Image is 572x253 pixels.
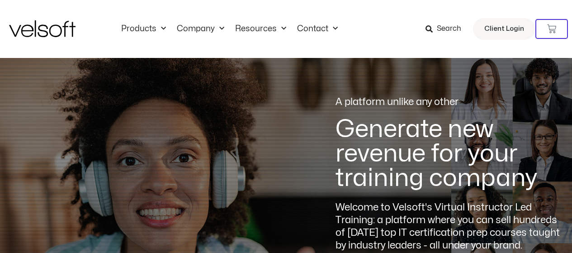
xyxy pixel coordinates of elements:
[336,97,563,107] p: A platform unlike any other
[473,18,535,40] a: Client Login
[437,23,461,35] span: Search
[425,21,468,37] a: Search
[171,24,230,34] a: CompanyMenu Toggle
[9,20,76,37] img: Velsoft Training Materials
[484,23,524,35] span: Client Login
[292,24,343,34] a: ContactMenu Toggle
[116,24,343,34] nav: Menu
[116,24,171,34] a: ProductsMenu Toggle
[336,117,563,191] h2: Generate new revenue for your training company
[336,201,563,252] p: Welcome to Velsoft's Virtual Instructor Led Training: a platform where you can sell hundreds of [...
[230,24,292,34] a: ResourcesMenu Toggle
